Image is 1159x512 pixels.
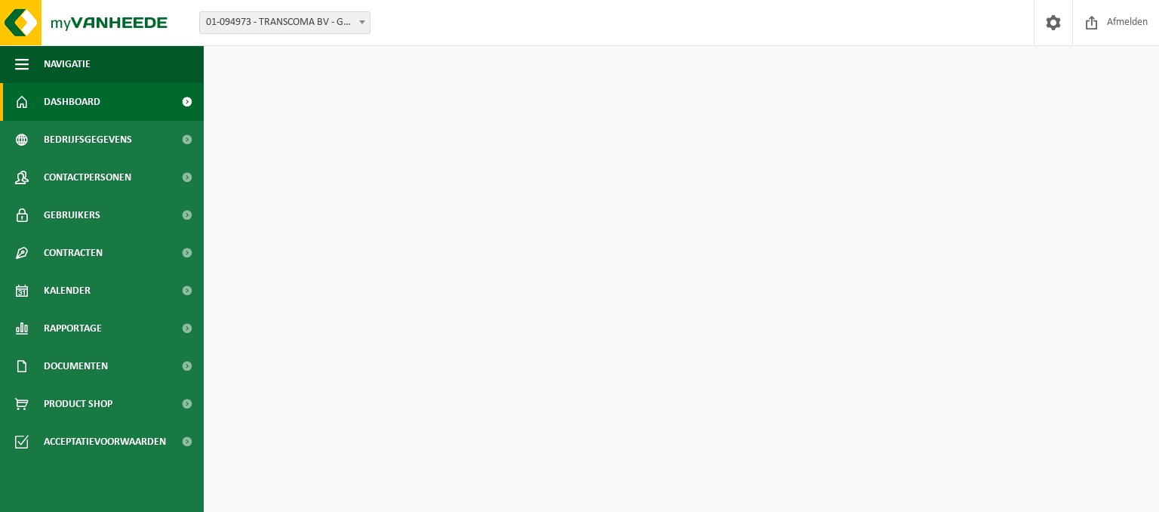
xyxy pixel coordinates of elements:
span: Rapportage [44,310,102,347]
span: 01-094973 - TRANSCOMA BV - GENK [199,11,370,34]
span: Product Shop [44,385,112,423]
span: Gebruikers [44,196,100,234]
span: Contactpersonen [44,159,131,196]
span: Documenten [44,347,108,385]
span: 01-094973 - TRANSCOMA BV - GENK [200,12,370,33]
iframe: chat widget [8,479,252,512]
span: Navigatie [44,45,91,83]
span: Contracten [44,234,103,272]
span: Bedrijfsgegevens [44,121,132,159]
span: Dashboard [44,83,100,121]
span: Acceptatievoorwaarden [44,423,166,461]
span: Kalender [44,272,91,310]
